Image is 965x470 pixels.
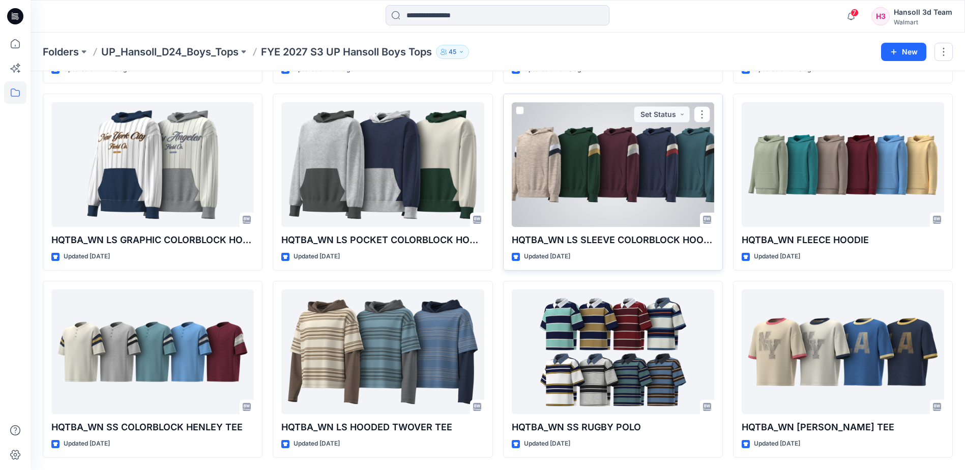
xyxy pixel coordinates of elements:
p: Updated [DATE] [294,438,340,449]
div: Hansoll 3d Team [894,6,952,18]
p: Updated [DATE] [524,438,570,449]
a: HQTBA_WN SS RINGER TEE [742,289,944,414]
button: New [881,43,926,61]
p: HQTBA_WN SS COLORBLOCK HENLEY TEE [51,420,254,434]
p: HQTBA_WN FLEECE HOODIE [742,233,944,247]
a: HQTBA_WN LS SLEEVE COLORBLOCK HOODIE [512,102,714,227]
a: HQTBA_WN SS COLORBLOCK HENLEY TEE [51,289,254,414]
a: HQTBA_WN SS RUGBY POLO [512,289,714,414]
p: HQTBA_WN SS RUGBY POLO [512,420,714,434]
p: HQTBA_WN LS HOODED TWOVER TEE [281,420,484,434]
a: Folders [43,45,79,59]
button: 45 [436,45,469,59]
p: Updated [DATE] [754,438,800,449]
p: Updated [DATE] [294,251,340,262]
a: HQTBA_WN LS HOODED TWOVER TEE [281,289,484,414]
p: HQTBA_WN LS POCKET COLORBLOCK HOODIE [281,233,484,247]
p: FYE 2027 S3 UP Hansoll Boys Tops [261,45,432,59]
a: HQTBA_WN FLEECE HOODIE [742,102,944,227]
div: Walmart [894,18,952,26]
p: HQTBA_WN LS GRAPHIC COLORBLOCK HOODIE [51,233,254,247]
p: 45 [449,46,456,57]
a: HQTBA_WN LS GRAPHIC COLORBLOCK HOODIE [51,102,254,227]
p: Updated [DATE] [754,251,800,262]
p: Updated [DATE] [64,251,110,262]
p: Updated [DATE] [524,251,570,262]
p: Updated [DATE] [64,438,110,449]
a: HQTBA_WN LS POCKET COLORBLOCK HOODIE [281,102,484,227]
a: UP_Hansoll_D24_Boys_Tops [101,45,239,59]
p: HQTBA_WN [PERSON_NAME] TEE [742,420,944,434]
span: 7 [851,9,859,17]
p: HQTBA_WN LS SLEEVE COLORBLOCK HOODIE [512,233,714,247]
div: H3 [871,7,890,25]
